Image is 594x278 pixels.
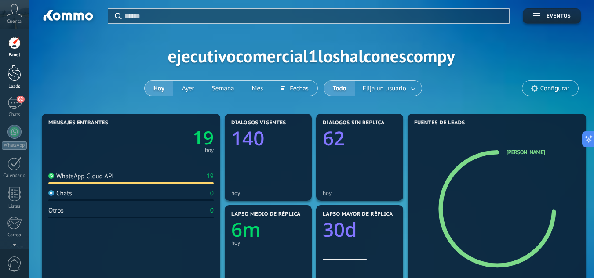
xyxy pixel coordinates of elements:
[48,173,54,179] img: WhatsApp Cloud API
[231,125,264,151] text: 140
[48,189,72,198] div: Chats
[207,172,214,181] div: 19
[203,81,243,96] button: Semana
[361,83,408,94] span: Elija un usuario
[173,81,203,96] button: Ayer
[231,216,261,242] text: 6m
[231,211,301,217] span: Lapso medio de réplica
[231,120,286,126] span: Diálogos vigentes
[2,84,27,90] div: Leads
[323,211,393,217] span: Lapso mayor de réplica
[324,81,355,96] button: Todo
[17,96,24,103] span: 62
[131,125,214,150] a: 19
[48,120,108,126] span: Mensajes entrantes
[323,190,397,196] div: hoy
[547,13,571,19] span: Eventos
[323,216,357,242] text: 30d
[7,19,22,25] span: Cuenta
[2,204,27,209] div: Listas
[48,172,114,181] div: WhatsApp Cloud API
[2,52,27,58] div: Panel
[2,173,27,179] div: Calendario
[48,206,64,215] div: Otros
[355,81,422,96] button: Elija un usuario
[48,190,54,196] img: Chats
[414,120,465,126] span: Fuentes de leads
[243,81,272,96] button: Mes
[272,81,317,96] button: Fechas
[2,141,27,150] div: WhatsApp
[323,120,385,126] span: Diálogos sin réplica
[540,85,569,92] span: Configurar
[2,232,27,238] div: Correo
[210,206,214,215] div: 0
[323,216,397,242] a: 30d
[205,148,214,152] div: hoy
[507,148,545,156] a: [PERSON_NAME]
[323,125,345,151] text: 62
[145,81,173,96] button: Hoy
[231,190,305,196] div: hoy
[523,8,581,24] button: Eventos
[210,189,214,198] div: 0
[193,125,214,150] text: 19
[2,112,27,118] div: Chats
[231,239,305,246] div: hoy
